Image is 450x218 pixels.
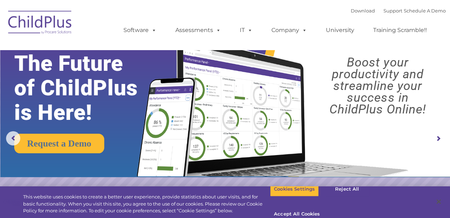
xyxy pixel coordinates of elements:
a: Support [383,8,402,14]
button: Cookies Settings [270,182,319,197]
rs-layer: Boost your productivity and streamline your success in ChildPlus Online! [311,57,444,115]
a: IT [233,23,260,37]
span: Last name [99,47,121,52]
font: | [351,8,446,14]
button: Reject All [325,182,369,197]
a: Request a Demo [14,134,104,153]
span: Phone number [99,76,129,81]
a: University [319,23,361,37]
a: Software [116,23,164,37]
a: Company [264,23,314,37]
img: ChildPlus by Procare Solutions [5,6,76,41]
a: Schedule A Demo [404,8,446,14]
div: This website uses cookies to create a better user experience, provide statistics about user visit... [23,193,270,214]
rs-layer: The Future of ChildPlus is Here! [14,51,158,125]
a: Download [351,8,375,14]
a: Training Scramble!! [366,23,434,37]
a: Assessments [168,23,228,37]
button: Close [431,194,446,209]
